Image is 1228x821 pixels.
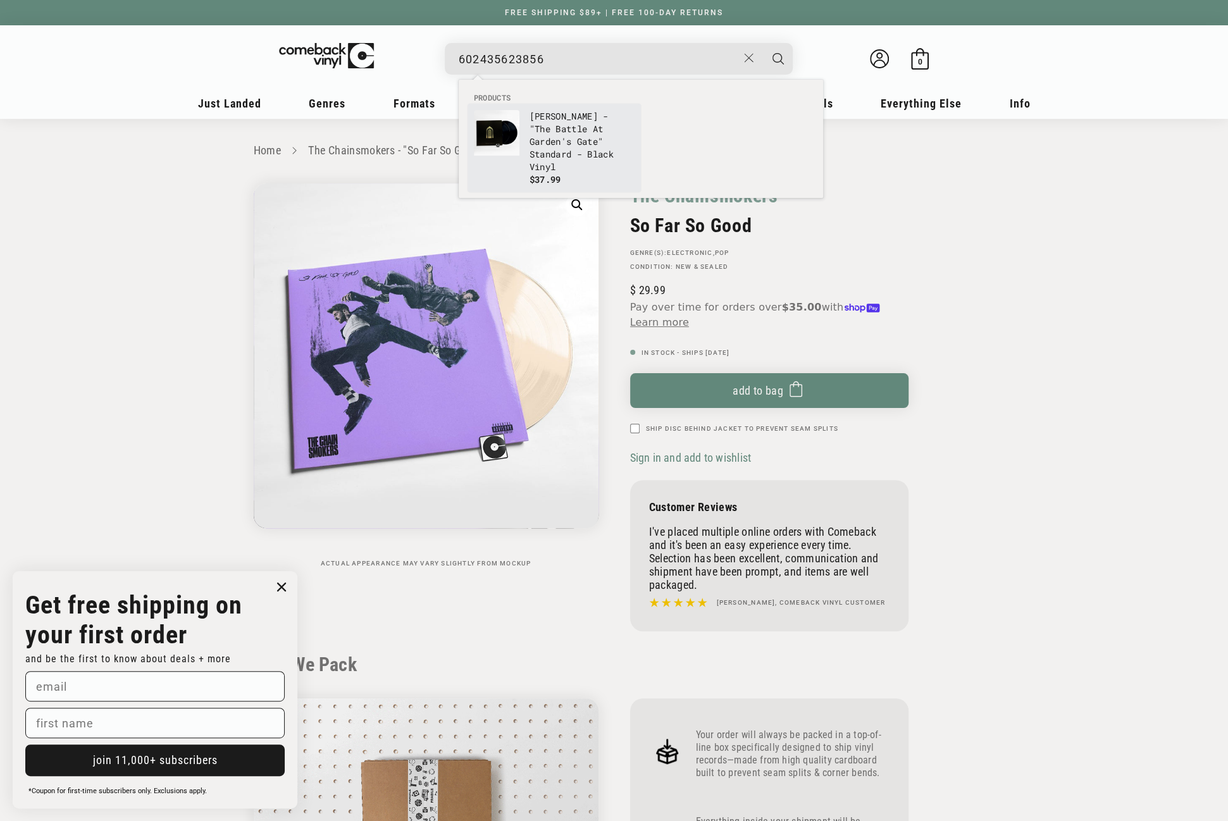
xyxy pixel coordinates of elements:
[198,97,261,110] span: Just Landed
[649,525,890,591] p: I've placed multiple online orders with Comeback and it's been an easy experience every time. Sel...
[715,249,729,256] a: Pop
[646,424,838,433] label: Ship Disc Behind Jacket To Prevent Seam Splits
[630,373,909,408] button: Add to bag
[630,349,909,357] p: In Stock - Ships [DATE]
[272,577,291,596] button: Close dialog
[25,653,231,665] span: and be the first to know about deals + more
[254,142,975,160] nav: breadcrumbs
[25,744,285,776] button: join 11,000+ subscribers
[630,450,755,465] button: Sign in and add to wishlist
[649,595,707,611] img: star5.svg
[309,97,345,110] span: Genres
[530,173,561,185] span: $37.99
[630,283,666,297] span: 29.99
[254,560,598,567] p: Actual appearance may vary slightly from mockup
[917,57,922,66] span: 0
[254,653,975,676] h2: How We Pack
[630,283,636,297] span: $
[394,97,435,110] span: Formats
[28,787,207,795] span: *Coupon for first-time subscribers only. Exclusions apply.
[459,80,823,198] div: Products
[254,183,598,567] media-gallery: Gallery Viewer
[1010,97,1031,110] span: Info
[717,598,886,608] h4: [PERSON_NAME], Comeback Vinyl customer
[630,451,751,464] span: Sign in and add to wishlist
[667,249,712,256] a: Electronic
[25,671,285,701] input: email
[474,110,519,156] img: Greta Van Fleet - "The Battle At Garden's Gate" Standard - Black Vinyl
[530,110,635,173] p: [PERSON_NAME] - "The Battle At Garden's Gate" Standard - Black Vinyl
[881,97,962,110] span: Everything Else
[459,46,738,72] input: When autocomplete results are available use up and down arrows to review and enter to select
[737,44,760,72] button: Close
[25,590,242,650] strong: Get free shipping on your first order
[308,144,483,157] a: The Chainsmokers - "So Far So Good"
[649,500,890,514] p: Customer Reviews
[254,144,281,157] a: Home
[630,263,909,271] p: Condition: New & Sealed
[25,708,285,738] input: first name
[696,729,890,779] p: Your order will always be packed in a top-of-line box specifically designed to ship vinyl records...
[445,43,793,75] div: Search
[733,384,783,397] span: Add to bag
[630,214,909,237] h2: So Far So Good
[468,92,814,104] li: Products
[762,43,794,75] button: Search
[474,110,635,186] a: Greta Van Fleet - "The Battle At Garden's Gate" Standard - Black Vinyl [PERSON_NAME] - "The Battl...
[468,104,641,192] li: products: Greta Van Fleet - "The Battle At Garden's Gate" Standard - Black Vinyl
[649,733,686,770] img: Frame_4.png
[630,249,909,257] p: GENRE(S): ,
[492,8,736,17] a: FREE SHIPPING $89+ | FREE 100-DAY RETURNS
